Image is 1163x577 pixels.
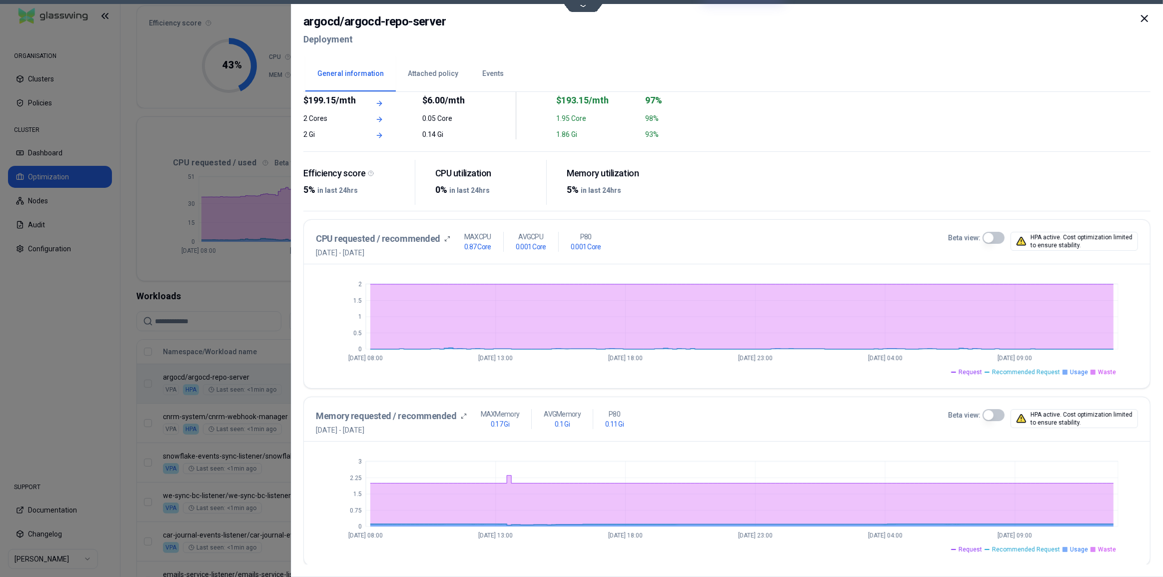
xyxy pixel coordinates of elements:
div: 0% [435,183,538,197]
tspan: [DATE] 04:00 [868,355,903,362]
tspan: 0 [358,523,362,530]
div: 2 Cores [303,113,357,123]
div: 93% [645,129,728,139]
tspan: [DATE] 18:00 [608,532,643,539]
div: $193.15/mth [556,93,639,107]
span: Request [959,368,982,376]
tspan: [DATE] 09:00 [998,532,1032,539]
div: Memory utilization [567,168,670,179]
tspan: 1.5 [353,297,362,304]
button: Attached policy [396,56,470,91]
p: MAX Memory [480,409,519,419]
div: 0.05 Core [422,113,475,123]
p: MAX CPU [464,232,491,242]
span: [DATE] - [DATE] [316,425,467,435]
div: 1.95 Core [556,113,639,123]
span: in last 24hrs [317,186,358,194]
p: P80 [609,409,620,419]
div: 98% [645,113,728,123]
span: Waste [1098,546,1116,554]
h1: 0.11 Gi [605,419,624,429]
tspan: [DATE] 08:00 [348,355,383,362]
h1: 0.1 Gi [555,419,570,429]
tspan: [DATE] 23:00 [738,532,773,539]
label: Beta view: [948,233,980,243]
div: 5% [303,183,407,197]
div: 2 Gi [303,129,357,139]
div: HPA active. Cost optimization limited to ensure stability. [1010,232,1138,251]
button: General information [305,56,396,91]
div: CPU utilization [435,168,538,179]
span: Recommended Request [992,546,1060,554]
span: Usage [1070,546,1088,554]
h3: CPU requested / recommended [316,232,440,246]
h2: argocd / argocd-repo-server [303,12,446,30]
span: [DATE] - [DATE] [316,248,450,258]
tspan: 1 [358,313,362,320]
div: 1.86 Gi [556,129,639,139]
span: in last 24hrs [581,186,621,194]
div: 97% [645,93,728,107]
p: AVG Memory [544,409,581,419]
div: $199.15/mth [303,93,357,107]
h1: 0.001 Core [570,242,601,252]
tspan: [DATE] 13:00 [478,532,513,539]
span: in last 24hrs [449,186,489,194]
tspan: 2.25 [350,475,362,482]
button: Events [470,56,516,91]
tspan: [DATE] 09:00 [998,355,1032,362]
div: $6.00/mth [422,93,475,107]
tspan: [DATE] 23:00 [738,355,773,362]
p: P80 [580,232,591,242]
h3: Memory requested / recommended [316,409,457,423]
tspan: 2 [358,281,362,288]
span: Recommended Request [992,368,1060,376]
tspan: [DATE] 04:00 [868,532,903,539]
div: 0.14 Gi [422,129,475,139]
p: AVG CPU [518,232,543,242]
span: Waste [1098,368,1116,376]
div: 5% [567,183,670,197]
h2: Deployment [303,30,446,48]
tspan: 3 [358,458,362,465]
label: Beta view: [948,410,980,420]
tspan: [DATE] 18:00 [608,355,643,362]
tspan: 0 [358,346,362,353]
tspan: [DATE] 13:00 [478,355,513,362]
span: Request [959,546,982,554]
h1: 0.001 Core [515,242,546,252]
tspan: 0.75 [350,507,362,514]
div: HPA active. Cost optimization limited to ensure stability. [1010,409,1138,428]
tspan: 0.5 [353,330,362,337]
h1: 0.17 Gi [491,419,509,429]
tspan: [DATE] 08:00 [348,532,383,539]
tspan: 1.5 [353,491,362,498]
span: Usage [1070,368,1088,376]
h1: 0.87 Core [464,242,491,252]
div: Efficiency score [303,168,407,179]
